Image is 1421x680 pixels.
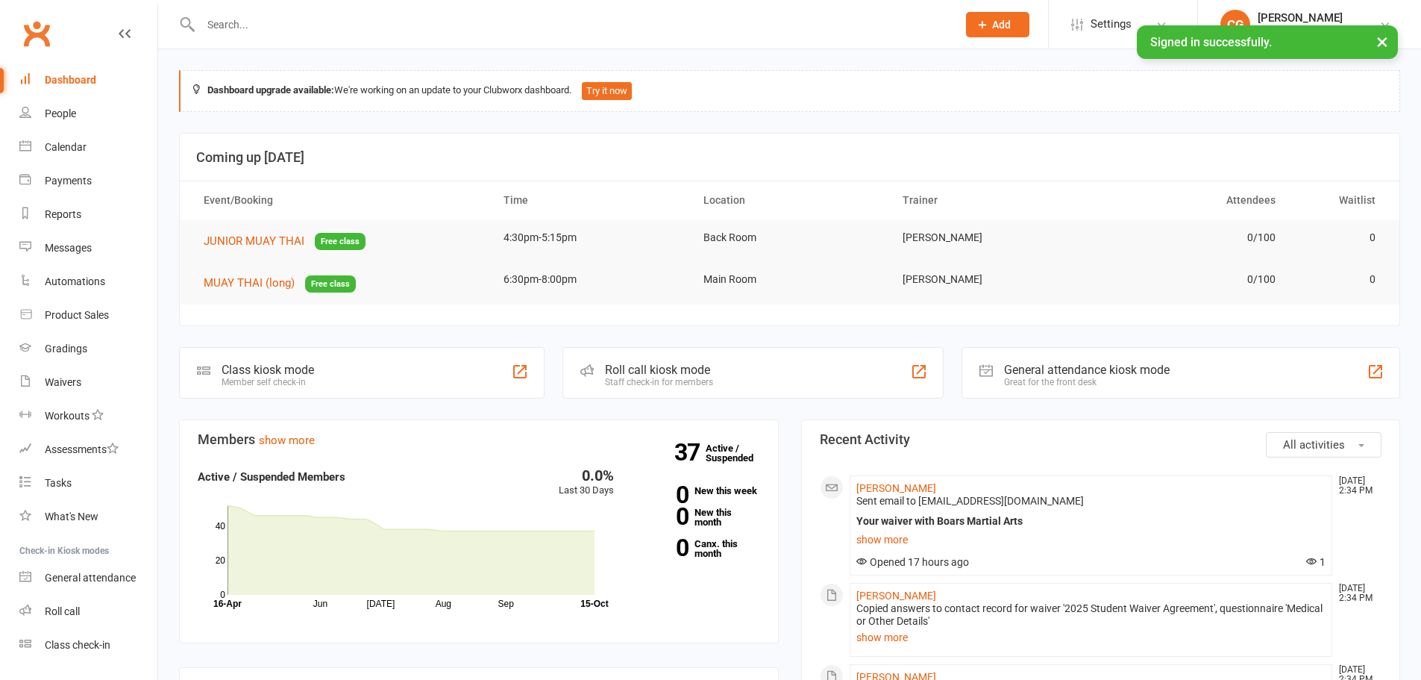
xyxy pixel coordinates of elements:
[889,220,1089,255] td: [PERSON_NAME]
[45,477,72,489] div: Tasks
[636,508,760,527] a: 0New this month
[1091,7,1132,41] span: Settings
[706,432,771,474] a: 37Active / Suspended
[674,441,706,464] strong: 37
[1004,377,1170,387] div: Great for the front desk
[45,605,80,617] div: Roll call
[1331,584,1381,603] time: [DATE] 2:34 PM
[315,233,366,250] span: Free class
[559,468,614,499] div: Last 30 Days
[966,12,1029,37] button: Add
[856,590,936,602] a: [PERSON_NAME]
[222,363,314,377] div: Class kiosk mode
[636,486,760,496] a: 0New this week
[196,150,1383,165] h3: Coming up [DATE]
[45,275,105,287] div: Automations
[19,399,157,433] a: Workouts
[820,432,1382,447] h3: Recent Activity
[636,505,688,528] strong: 0
[1258,11,1343,25] div: [PERSON_NAME]
[19,198,157,231] a: Reports
[179,70,1400,112] div: We're working on an update to your Clubworx dashboard.
[204,234,304,248] span: JUNIOR MUAY THAI
[1289,181,1389,219] th: Waitlist
[1283,438,1345,452] span: All activities
[1306,556,1326,568] span: 1
[856,628,1326,644] a: show more
[45,343,87,355] div: Gradings
[19,595,157,628] a: Roll call
[19,164,157,198] a: Payments
[856,556,969,568] span: Opened 17 hours ago
[559,468,614,483] div: 0.0%
[856,529,1326,550] a: show more
[19,366,157,399] a: Waivers
[204,276,295,290] span: MUAY THAI (long)
[1258,25,1343,38] div: Boars Martial Arts
[45,208,81,220] div: Reports
[690,262,890,297] td: Main Room
[1004,363,1170,377] div: General attendance kiosk mode
[582,82,632,100] button: Try it now
[690,181,890,219] th: Location
[19,63,157,97] a: Dashboard
[992,19,1011,31] span: Add
[856,495,1084,507] span: Sent email to [EMAIL_ADDRESS][DOMAIN_NAME]
[690,220,890,255] td: Back Room
[1289,262,1389,297] td: 0
[222,377,314,387] div: Member self check-in
[207,84,334,96] strong: Dashboard upgrade available:
[45,242,92,254] div: Messages
[1089,220,1289,255] td: 0/100
[190,181,490,219] th: Event/Booking
[45,376,81,388] div: Waivers
[45,572,136,584] div: General attendance
[19,628,157,662] a: Class kiosk mode
[196,14,947,35] input: Search...
[19,265,157,299] a: Automations
[45,511,98,523] div: What's New
[1369,25,1396,57] button: ×
[45,74,96,86] div: Dashboard
[490,262,690,297] td: 6:30pm-8:00pm
[1089,181,1289,219] th: Attendees
[605,363,713,377] div: Roll call kiosk mode
[19,299,157,332] a: Product Sales
[45,175,92,187] div: Payments
[19,97,157,131] a: People
[19,433,157,467] a: Assessments
[1331,476,1381,496] time: [DATE] 2:34 PM
[45,309,109,321] div: Product Sales
[636,537,688,559] strong: 0
[19,500,157,534] a: What's New
[305,275,356,293] span: Free class
[45,107,76,119] div: People
[259,434,315,447] a: show more
[1150,35,1272,49] span: Signed in successfully.
[204,274,356,293] button: MUAY THAI (long)Free class
[856,515,1326,528] div: Your waiver with Boars Martial Arts
[19,467,157,500] a: Tasks
[19,561,157,595] a: General attendance kiosk mode
[490,181,690,219] th: Time
[856,602,1326,628] div: Copied answers to contact record for waiver '2025 Student Waiver Agreement', questionnaire 'Medic...
[45,410,90,422] div: Workouts
[856,482,936,494] a: [PERSON_NAME]
[198,470,345,484] strong: Active / Suspended Members
[1089,262,1289,297] td: 0/100
[636,539,760,558] a: 0Canx. this month
[1220,10,1250,40] div: CG
[19,332,157,366] a: Gradings
[889,262,1089,297] td: [PERSON_NAME]
[889,181,1089,219] th: Trainer
[605,377,713,387] div: Staff check-in for members
[198,432,760,447] h3: Members
[45,639,110,651] div: Class check-in
[636,484,688,506] strong: 0
[1289,220,1389,255] td: 0
[19,131,157,164] a: Calendar
[45,141,87,153] div: Calendar
[490,220,690,255] td: 4:30pm-5:15pm
[204,232,366,251] button: JUNIOR MUAY THAIFree class
[19,231,157,265] a: Messages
